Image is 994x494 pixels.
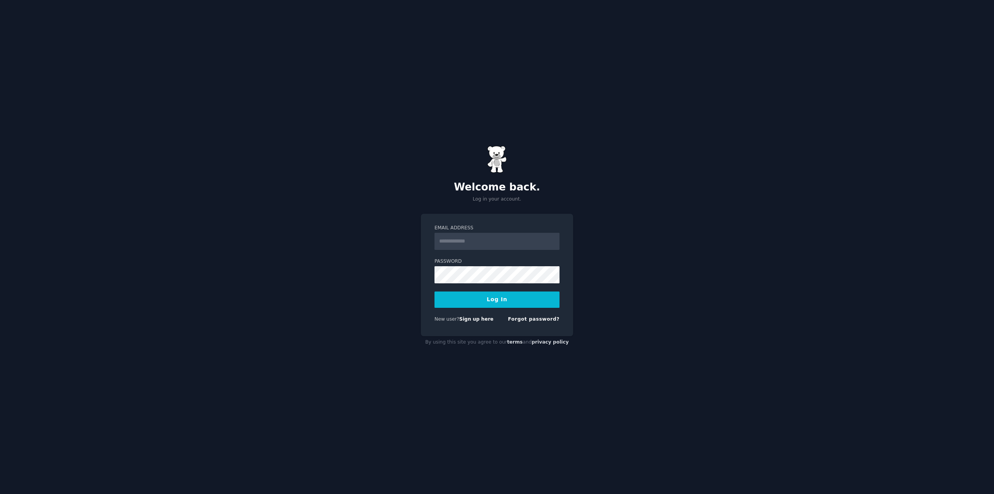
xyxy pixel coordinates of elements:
div: By using this site you agree to our and [421,336,573,349]
img: Gummy Bear [487,146,507,173]
p: Log in your account. [421,196,573,203]
a: Forgot password? [508,316,560,322]
span: New user? [434,316,459,322]
a: privacy policy [532,339,569,345]
h2: Welcome back. [421,181,573,194]
label: Password [434,258,560,265]
label: Email Address [434,225,560,232]
button: Log In [434,292,560,308]
a: Sign up here [459,316,494,322]
a: terms [507,339,523,345]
